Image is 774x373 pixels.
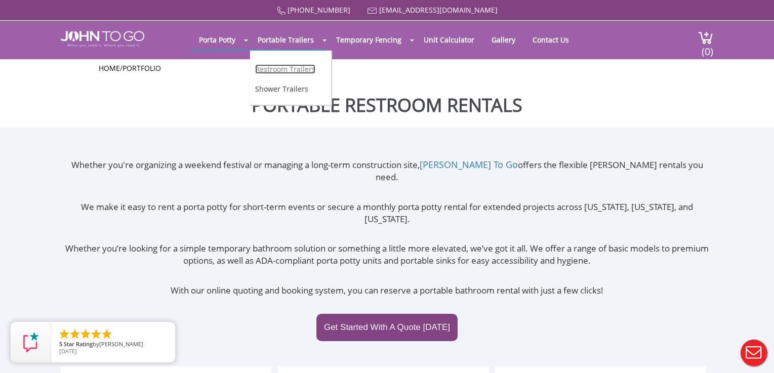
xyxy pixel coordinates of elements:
p: Whether you're organizing a weekend festival or managing a long-term construction site, offers th... [61,158,713,184]
img: JOHN to go [61,31,144,47]
a: Unit Calculator [416,30,482,50]
a: Get Started With A Quote [DATE] [316,314,458,341]
a: Contact Us [525,30,577,50]
span: by [59,341,167,348]
li:  [101,328,113,340]
p: Whether you’re looking for a simple temporary bathroom solution or something a little more elevat... [61,242,713,267]
p: We make it easy to rent a porta potty for short-term events or secure a monthly porta potty renta... [61,201,713,226]
img: Mail [368,8,377,14]
button: Live Chat [734,333,774,373]
li:  [90,328,102,340]
span: 5 [59,340,62,348]
p: With our online quoting and booking system, you can reserve a portable bathroom rental with just ... [61,284,713,297]
a: Portable Trailers [250,30,321,50]
img: Review Rating [21,332,41,352]
a: Gallery [484,30,523,50]
a: [PHONE_NUMBER] [288,5,350,15]
img: Call [277,7,286,15]
li:  [69,328,81,340]
img: cart a [698,31,713,45]
ul: / [99,63,676,73]
a: Temporary Fencing [329,30,409,50]
a: [PERSON_NAME] To Go [420,158,518,171]
span: (0) [701,36,713,58]
a: [EMAIL_ADDRESS][DOMAIN_NAME] [379,5,498,15]
li:  [79,328,92,340]
a: Porta Potty [191,30,243,50]
span: Star Rating [64,340,93,348]
span: [DATE] [59,347,77,355]
li:  [58,328,70,340]
a: Portfolio [123,63,161,73]
a: Home [99,63,120,73]
span: [PERSON_NAME] [99,340,143,348]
